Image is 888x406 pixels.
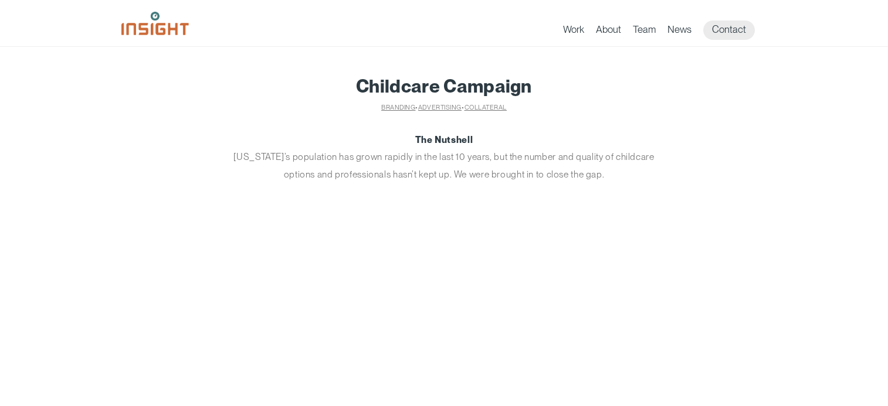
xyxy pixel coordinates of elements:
[121,12,189,35] img: Insight Marketing Design
[381,104,415,111] a: Branding
[667,23,692,40] a: News
[139,102,749,114] h2: • •
[465,104,507,111] a: Collateral
[224,131,664,183] p: [US_STATE]’s population has grown rapidly in the last 10 years, but the number and quality of chi...
[633,23,656,40] a: Team
[563,21,767,40] nav: primary navigation menu
[563,23,584,40] a: Work
[139,76,749,96] h1: Childcare Campaign
[415,134,473,145] strong: The Nutshell
[703,21,755,40] a: Contact
[596,23,621,40] a: About
[418,104,462,111] a: Advertising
